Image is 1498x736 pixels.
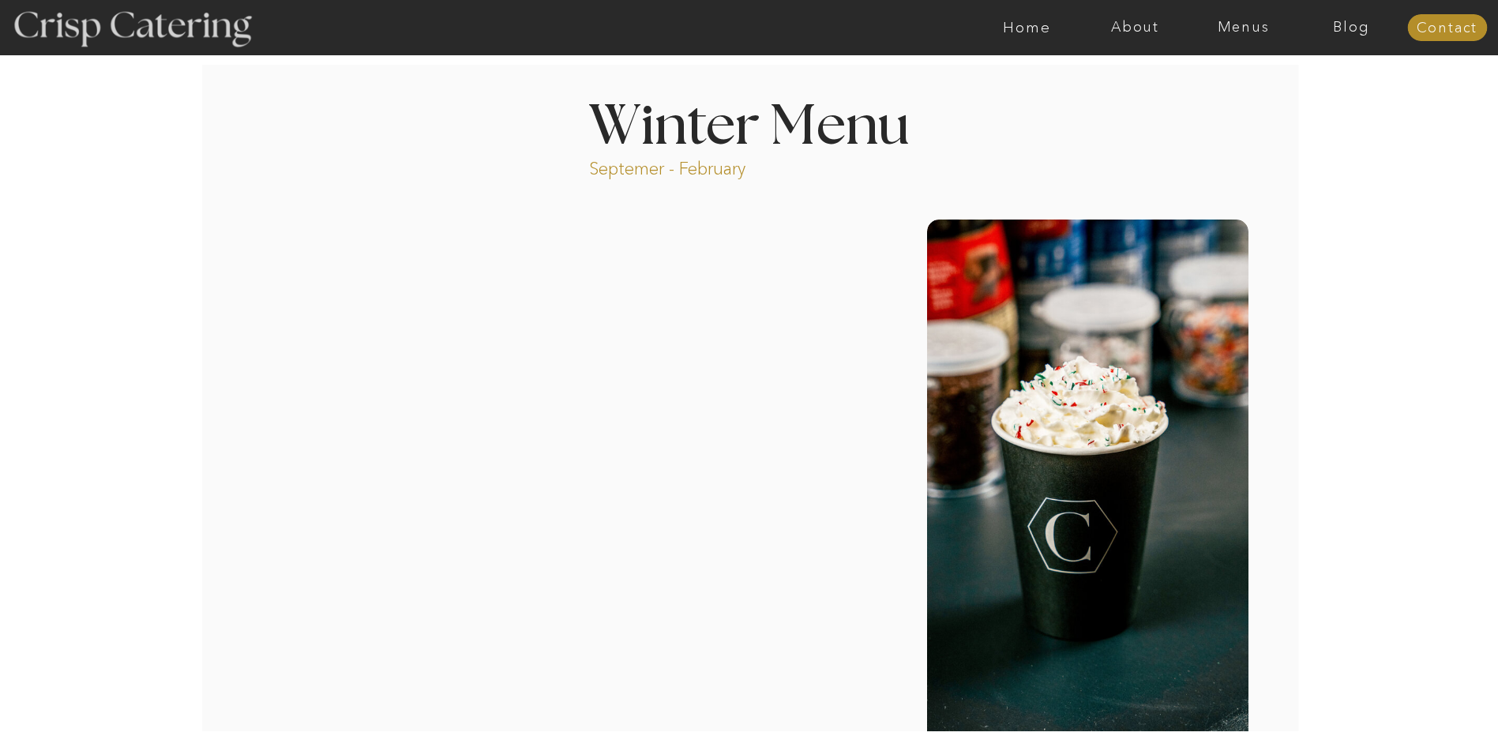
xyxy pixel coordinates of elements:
a: Contact [1407,21,1487,36]
a: Home [973,20,1081,36]
p: Septemer - February [589,157,806,175]
a: About [1081,20,1189,36]
a: Menus [1189,20,1297,36]
a: Blog [1297,20,1406,36]
h1: Winter Menu [530,100,969,146]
